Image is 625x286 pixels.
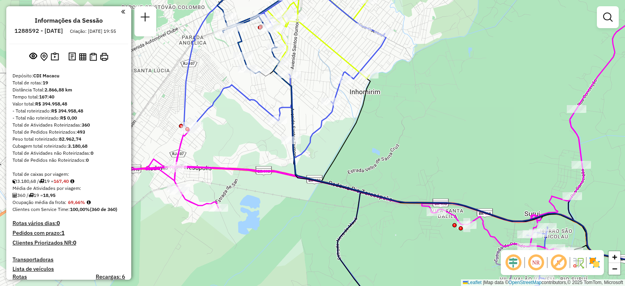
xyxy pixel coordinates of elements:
[527,253,545,272] span: Ocultar NR
[12,86,125,93] div: Distância Total:
[59,136,81,142] strong: 82.962,74
[12,185,125,192] div: Média de Atividades por viagem:
[86,157,89,163] strong: 0
[12,199,66,205] span: Ocupação média da frota:
[12,230,64,236] h4: Pedidos com prazo:
[67,28,119,35] div: Criação: [DATE] 19:55
[612,252,617,262] span: +
[121,7,125,16] a: Clique aqui para minimizar o painel
[12,178,125,185] div: 3.180,68 / 19 =
[12,240,125,246] h4: Clientes Priorizados NR:
[12,171,125,178] div: Total de caixas por viagem:
[12,79,125,86] div: Total de rotas:
[12,206,70,212] span: Clientes com Service Time:
[61,229,64,236] strong: 1
[12,256,125,263] h4: Transportadoras
[463,280,482,285] a: Leaflet
[35,101,67,107] strong: R$ 394.958,48
[88,51,98,63] button: Visualizar Romaneio
[588,256,601,269] img: Exibir/Ocultar setores
[43,80,48,86] strong: 19
[572,256,584,269] img: Fluxo de ruas
[461,279,625,286] div: Map data © contributors,© 2025 TomTom, Microsoft
[12,273,27,280] a: Rotas
[57,220,60,227] strong: 0
[28,50,39,63] button: Exibir sessão original
[45,87,72,93] strong: 2.866,88 km
[39,94,54,100] strong: 167:40
[39,51,49,63] button: Centralizar mapa no depósito ou ponto de apoio
[96,273,125,280] h4: Recargas: 6
[600,9,616,25] a: Exibir filtros
[509,280,542,285] a: OpenStreetMap
[12,150,125,157] div: Total de Atividades não Roteirizadas:
[504,253,523,272] span: Ocultar deslocamento
[137,9,153,27] a: Nova sessão e pesquisa
[60,115,77,121] strong: R$ 0,00
[90,206,117,212] strong: (360 de 360)
[67,51,77,63] button: Logs desbloquear sessão
[77,51,88,62] button: Visualizar relatório de Roteirização
[12,179,17,184] i: Cubagem total roteirizado
[29,193,34,198] i: Total de rotas
[82,122,90,128] strong: 360
[91,150,93,156] strong: 0
[12,266,125,272] h4: Lista de veículos
[12,114,125,122] div: - Total não roteirizado:
[87,200,91,205] em: Média calculada utilizando a maior ocupação (%Peso ou %Cubagem) de cada rota da sessão. Rotas cro...
[39,179,44,184] i: Total de rotas
[77,129,85,135] strong: 493
[33,73,59,79] strong: CDI Macacu
[483,280,484,285] span: |
[54,178,69,184] strong: 167,40
[12,192,125,199] div: 360 / 19 =
[70,206,90,212] strong: 100,00%
[73,239,76,246] strong: 0
[70,179,74,184] i: Meta Caixas/viagem: 221,80 Diferença: -54,40
[14,27,63,34] h6: 1288592 - [DATE]
[12,122,125,129] div: Total de Atividades Roteirizadas:
[12,220,125,227] h4: Rotas vários dias:
[12,93,125,100] div: Tempo total:
[12,100,125,107] div: Valor total:
[12,136,125,143] div: Peso total roteirizado:
[43,192,55,198] strong: 18,95
[612,264,617,273] span: −
[12,193,17,198] i: Total de Atividades
[549,253,568,272] span: Exibir rótulo
[12,157,125,164] div: Total de Pedidos não Roteirizados:
[49,51,61,63] button: Painel de Sugestão
[98,51,110,63] button: Imprimir Rotas
[12,143,125,150] div: Cubagem total roteirizado:
[609,251,620,263] a: Zoom in
[68,199,85,205] strong: 69,66%
[609,263,620,275] a: Zoom out
[12,107,125,114] div: - Total roteirizado:
[51,108,83,114] strong: R$ 394.958,48
[35,17,103,24] h4: Informações da Sessão
[12,72,125,79] div: Depósito:
[12,129,125,136] div: Total de Pedidos Roteirizados:
[68,143,87,149] strong: 3.180,68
